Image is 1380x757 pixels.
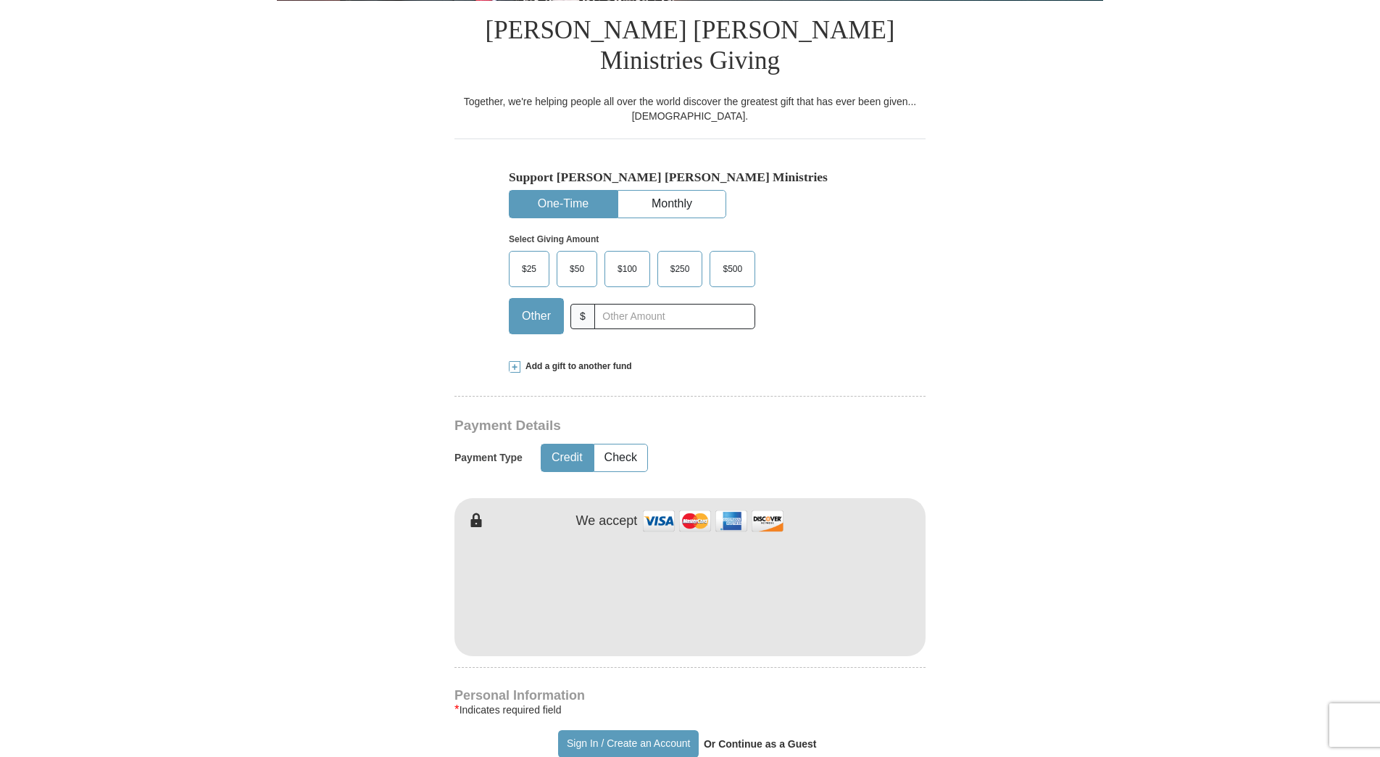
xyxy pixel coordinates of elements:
[454,701,926,719] div: Indicates required field
[641,505,786,537] img: credit cards accepted
[562,258,591,280] span: $50
[509,170,871,185] h5: Support [PERSON_NAME] [PERSON_NAME] Ministries
[515,305,558,327] span: Other
[715,258,749,280] span: $500
[509,234,599,244] strong: Select Giving Amount
[454,94,926,123] div: Together, we're helping people all over the world discover the greatest gift that has ever been g...
[454,1,926,94] h1: [PERSON_NAME] [PERSON_NAME] Ministries Giving
[520,360,632,373] span: Add a gift to another fund
[454,452,523,464] h5: Payment Type
[610,258,644,280] span: $100
[594,304,755,329] input: Other Amount
[576,513,638,529] h4: We accept
[594,444,647,471] button: Check
[454,690,926,701] h4: Personal Information
[663,258,697,280] span: $250
[510,191,617,218] button: One-Time
[704,738,817,750] strong: Or Continue as a Guest
[454,418,824,434] h3: Payment Details
[515,258,544,280] span: $25
[541,444,593,471] button: Credit
[618,191,726,218] button: Monthly
[570,304,595,329] span: $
